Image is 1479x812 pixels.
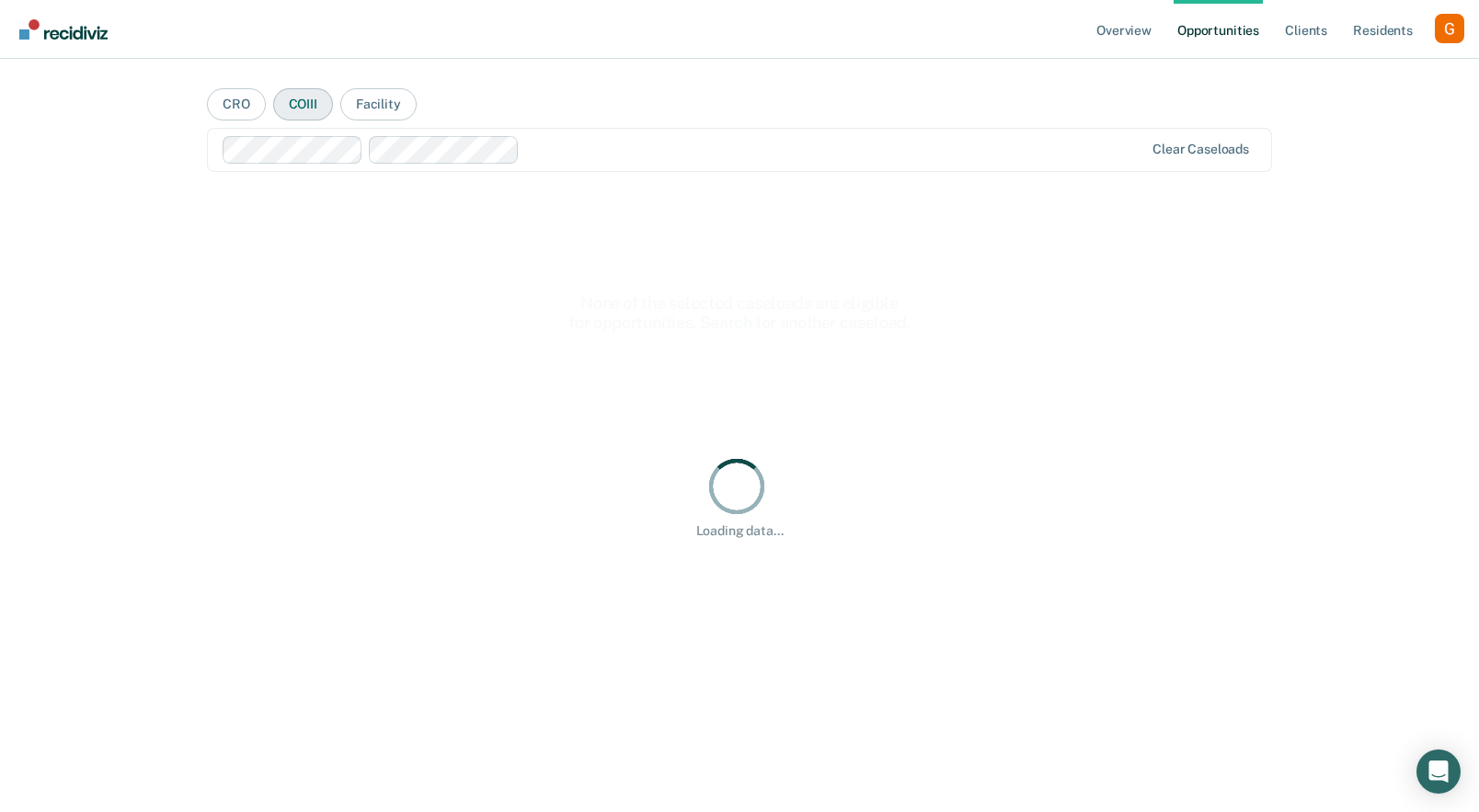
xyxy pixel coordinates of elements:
[340,88,417,120] button: Facility
[1416,749,1461,794] div: Open Intercom Messenger
[273,88,333,120] button: COIII
[696,523,784,539] div: Loading data...
[1435,14,1464,43] button: Profile dropdown button
[1152,142,1249,157] div: Clear caseloads
[207,88,266,120] button: CRO
[19,19,108,40] img: Recidiviz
